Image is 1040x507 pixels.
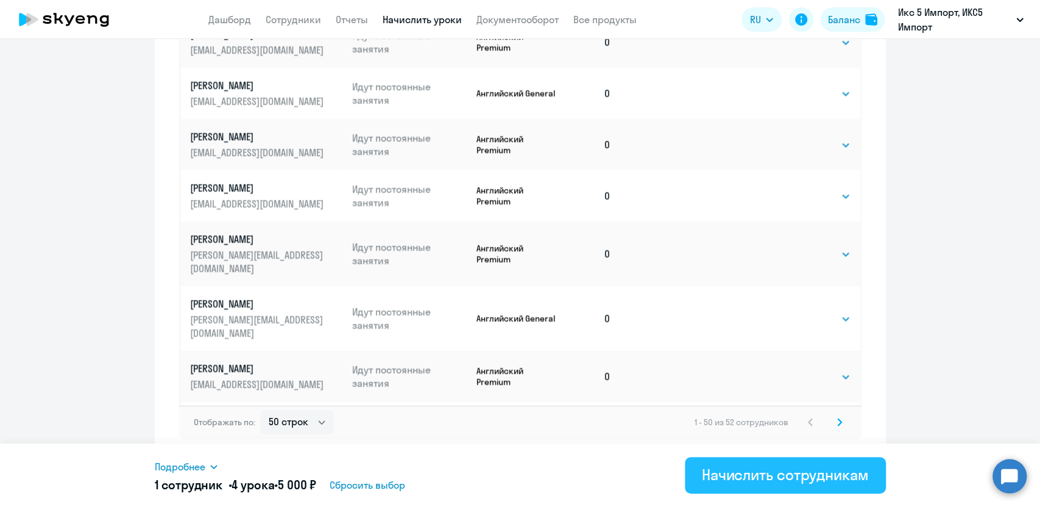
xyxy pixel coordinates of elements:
[741,7,782,32] button: RU
[190,377,327,390] p: [EMAIL_ADDRESS][DOMAIN_NAME]
[190,361,327,375] p: [PERSON_NAME]
[352,131,467,157] p: Идут постоянные занятия
[865,13,877,26] img: balance
[190,181,343,210] a: [PERSON_NAME][EMAIL_ADDRESS][DOMAIN_NAME]
[190,94,327,107] p: [EMAIL_ADDRESS][DOMAIN_NAME]
[702,465,869,484] div: Начислить сотрудникам
[190,361,343,390] a: [PERSON_NAME][EMAIL_ADDRESS][DOMAIN_NAME]
[190,196,327,210] p: [EMAIL_ADDRESS][DOMAIN_NAME]
[685,457,886,494] button: Начислить сотрудникам
[190,297,343,339] a: [PERSON_NAME][PERSON_NAME][EMAIL_ADDRESS][DOMAIN_NAME]
[476,365,559,387] p: Английский Premium
[190,78,343,107] a: [PERSON_NAME][EMAIL_ADDRESS][DOMAIN_NAME]
[208,13,251,26] a: Дашборд
[278,477,316,492] span: 5 000 ₽
[821,7,885,32] button: Балансbalance
[352,28,467,55] p: Идут постоянные занятия
[892,5,1030,34] button: Икс 5 Импорт, ИКС5 Импорт
[352,79,467,106] p: Идут постоянные занятия
[383,13,462,26] a: Начислить уроки
[476,31,559,52] p: Английский Premium
[190,297,327,310] p: [PERSON_NAME]
[190,232,327,245] p: [PERSON_NAME]
[190,43,327,56] p: [EMAIL_ADDRESS][DOMAIN_NAME]
[750,12,761,27] span: RU
[476,133,559,155] p: Английский Premium
[559,118,621,170] td: 0
[190,181,327,194] p: [PERSON_NAME]
[559,401,621,453] td: 2
[476,242,559,264] p: Английский Premium
[190,129,327,143] p: [PERSON_NAME]
[190,78,327,92] p: [PERSON_NAME]
[695,417,788,428] span: 1 - 50 из 52 сотрудников
[194,417,255,428] span: Отображать по:
[155,476,317,494] h5: 1 сотрудник • •
[476,184,559,206] p: Английский Premium
[352,182,467,209] p: Идут постоянные занятия
[190,248,327,275] p: [PERSON_NAME][EMAIL_ADDRESS][DOMAIN_NAME]
[828,12,860,27] div: Баланс
[559,286,621,350] td: 0
[352,304,467,331] p: Идут постоянные занятия
[573,13,637,26] a: Все продукты
[266,13,321,26] a: Сотрудники
[476,87,559,98] p: Английский General
[190,129,343,159] a: [PERSON_NAME][EMAIL_ADDRESS][DOMAIN_NAME]
[232,477,274,492] span: 4 урока
[898,5,1011,34] p: Икс 5 Импорт, ИКС5 Импорт
[352,240,467,267] p: Идут постоянные занятия
[190,145,327,159] p: [EMAIL_ADDRESS][DOMAIN_NAME]
[330,478,405,492] span: Сбросить выбор
[559,350,621,401] td: 0
[559,16,621,67] td: 0
[190,312,327,339] p: [PERSON_NAME][EMAIL_ADDRESS][DOMAIN_NAME]
[336,13,368,26] a: Отчеты
[559,221,621,286] td: 0
[190,27,343,56] a: [PERSON_NAME][EMAIL_ADDRESS][DOMAIN_NAME]
[559,67,621,118] td: 0
[352,362,467,389] p: Идут постоянные занятия
[155,459,205,474] span: Подробнее
[559,170,621,221] td: 0
[476,312,559,323] p: Английский General
[476,13,559,26] a: Документооборот
[190,232,343,275] a: [PERSON_NAME][PERSON_NAME][EMAIL_ADDRESS][DOMAIN_NAME]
